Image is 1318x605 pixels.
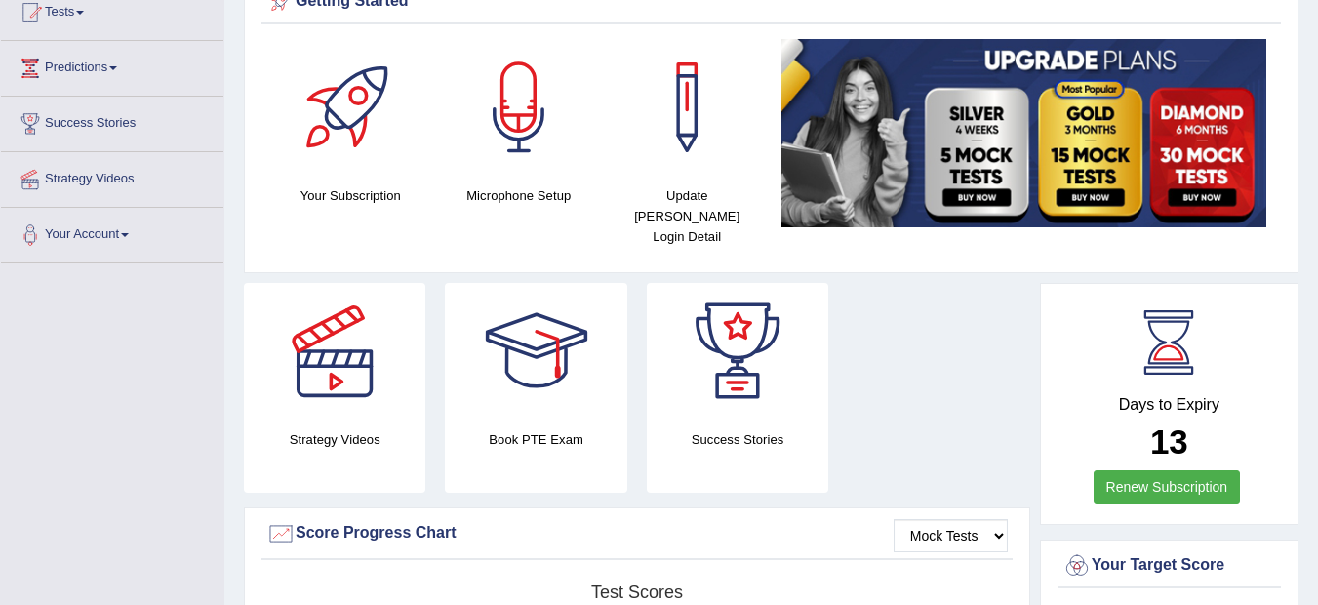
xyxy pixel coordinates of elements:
[1,41,223,90] a: Predictions
[445,429,626,450] h4: Book PTE Exam
[1062,396,1276,414] h4: Days to Expiry
[276,185,425,206] h4: Your Subscription
[244,429,425,450] h4: Strategy Videos
[613,185,762,247] h4: Update [PERSON_NAME] Login Detail
[1094,470,1241,504] a: Renew Subscription
[445,185,594,206] h4: Microphone Setup
[1150,423,1188,461] b: 13
[647,429,828,450] h4: Success Stories
[1062,551,1276,581] div: Your Target Score
[1,208,223,257] a: Your Account
[591,583,683,602] tspan: Test scores
[1,152,223,201] a: Strategy Videos
[1,97,223,145] a: Success Stories
[781,39,1267,227] img: small5.jpg
[266,519,1008,548] div: Score Progress Chart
